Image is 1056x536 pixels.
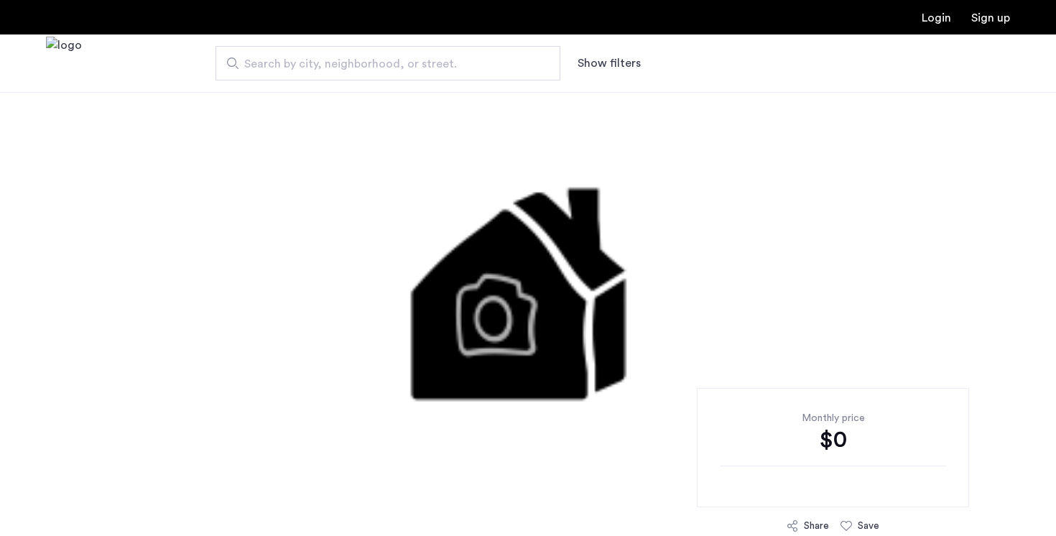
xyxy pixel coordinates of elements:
button: Show or hide filters [578,55,641,72]
img: 1.gif [190,92,866,523]
a: Registration [971,12,1010,24]
a: Cazamio Logo [46,37,82,91]
div: $0 [720,425,946,454]
span: Search by city, neighborhood, or street. [244,55,520,73]
a: Login [922,12,951,24]
img: logo [46,37,82,91]
div: Share [804,519,829,533]
input: Apartment Search [216,46,560,80]
div: Monthly price [720,411,946,425]
div: Save [858,519,879,533]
